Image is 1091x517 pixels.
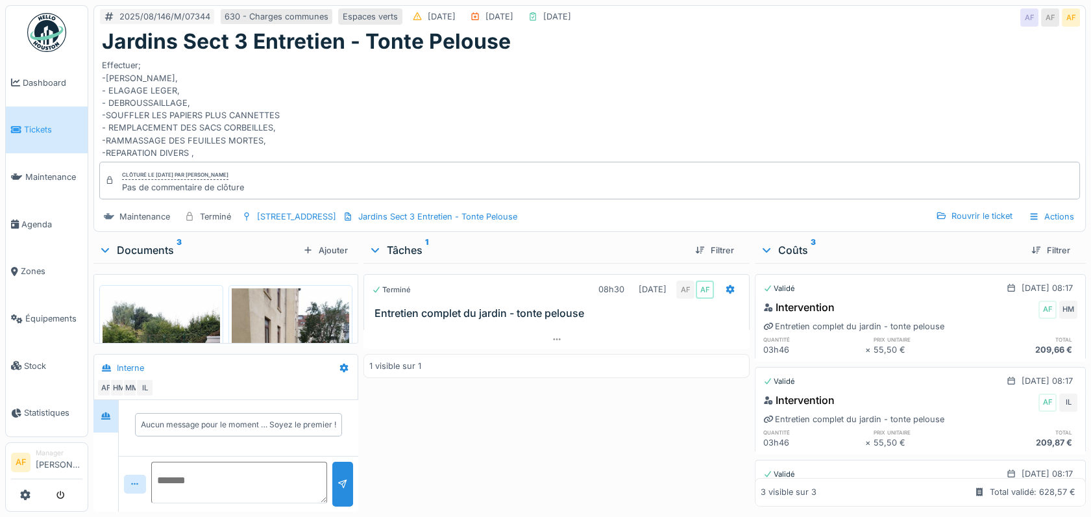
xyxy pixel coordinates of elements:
[763,335,865,344] h6: quantité
[102,54,1077,159] div: Effectuer; -[PERSON_NAME], - ELAGAGE LEGER, - DEBROUSSAILLAGE, -SOUFFLER LES PAPIERS PLUS CANNETT...
[21,265,82,277] span: Zones
[763,436,865,449] div: 03h46
[25,171,82,183] span: Maintenance
[1062,8,1080,27] div: AF
[122,171,228,180] div: Clôturé le [DATE] par [PERSON_NAME]
[690,242,739,259] div: Filtrer
[6,59,88,107] a: Dashboard
[598,283,624,296] div: 08h30
[177,242,182,258] sup: 3
[485,10,513,23] div: [DATE]
[103,288,220,445] img: 7342ab1cb1wcibkirplb1494dlqj
[639,283,667,296] div: [DATE]
[225,10,328,23] div: 630 - Charges communes
[25,312,82,325] span: Équipements
[763,320,944,333] div: Entretien complet du jardin - tonte pelouse
[761,486,816,499] div: 3 visible sur 3
[6,390,88,437] a: Statistiques
[1041,8,1059,27] div: AF
[257,210,336,223] div: [STREET_ADDRESS]
[865,344,874,356] div: ×
[975,344,1077,356] div: 209,66 €
[102,29,511,54] h1: Jardins Sect 3 Entretien - Tonte Pelouse
[117,362,144,374] div: Interne
[763,413,944,425] div: Entretien complet du jardin - tonte pelouse
[119,210,170,223] div: Maintenance
[1059,301,1077,319] div: HM
[763,428,865,436] h6: quantité
[428,10,456,23] div: [DATE]
[874,428,975,436] h6: prix unitaire
[931,207,1018,225] div: Rouvrir le ticket
[122,181,244,194] div: Pas de commentaire de clôture
[141,419,336,431] div: Aucun message pour le moment … Soyez le premier !
[97,379,115,397] div: AF
[1022,468,1073,480] div: [DATE] 08:17
[24,360,82,372] span: Stock
[874,436,975,449] div: 55,50 €
[6,295,88,342] a: Équipements
[110,379,128,397] div: HM
[369,242,685,258] div: Tâches
[865,436,874,449] div: ×
[1022,282,1073,294] div: [DATE] 08:17
[1038,301,1057,319] div: AF
[200,210,231,223] div: Terminé
[696,281,714,299] div: AF
[358,210,517,223] div: Jardins Sect 3 Entretien - Tonte Pelouse
[1022,375,1073,387] div: [DATE] 08:17
[990,486,1075,499] div: Total validé: 628,57 €
[6,153,88,201] a: Maintenance
[763,283,795,294] div: Validé
[763,299,835,315] div: Intervention
[543,10,571,23] div: [DATE]
[119,10,210,23] div: 2025/08/146/M/07344
[1023,207,1080,226] div: Actions
[374,307,744,320] h3: Entretien complet du jardin - tonte pelouse
[975,436,1077,449] div: 209,87 €
[6,248,88,296] a: Zones
[21,218,82,231] span: Agenda
[975,335,1077,344] h6: total
[11,448,82,479] a: AF Manager[PERSON_NAME]
[123,379,141,397] div: MM
[6,342,88,390] a: Stock
[6,107,88,154] a: Tickets
[23,77,82,89] span: Dashboard
[763,469,795,480] div: Validé
[24,123,82,136] span: Tickets
[36,448,82,458] div: Manager
[763,392,835,408] div: Intervention
[763,344,865,356] div: 03h46
[24,407,82,419] span: Statistiques
[760,242,1021,258] div: Coûts
[763,376,795,387] div: Validé
[1038,394,1057,412] div: AF
[298,242,353,259] div: Ajouter
[676,281,694,299] div: AF
[99,242,298,258] div: Documents
[975,428,1077,436] h6: total
[1059,394,1077,412] div: IL
[11,453,31,472] li: AF
[343,10,398,23] div: Espaces verts
[372,284,411,296] div: Terminé
[36,448,82,476] li: [PERSON_NAME]
[425,242,428,258] sup: 1
[27,13,66,52] img: Badge_color-CXgf-gQk.svg
[232,288,349,445] img: l4p76xy287iwbrkvo50nwjqnchma
[811,242,816,258] sup: 3
[874,344,975,356] div: 55,50 €
[6,201,88,248] a: Agenda
[1020,8,1038,27] div: AF
[369,360,421,372] div: 1 visible sur 1
[1026,242,1075,259] div: Filtrer
[874,335,975,344] h6: prix unitaire
[136,379,154,397] div: IL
